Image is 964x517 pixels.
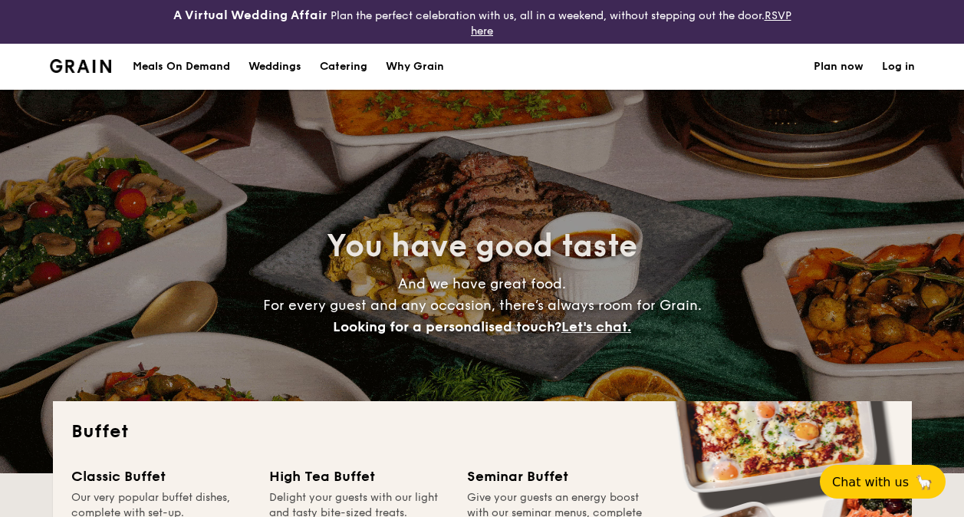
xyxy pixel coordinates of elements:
h1: Catering [320,44,367,90]
a: Logotype [50,59,112,73]
span: Looking for a personalised touch? [333,318,561,335]
div: High Tea Buffet [269,466,449,487]
a: Weddings [239,44,311,90]
a: Log in [882,44,915,90]
h4: A Virtual Wedding Affair [173,6,327,25]
h2: Buffet [71,420,893,444]
button: Chat with us🦙 [820,465,946,499]
span: Let's chat. [561,318,631,335]
a: Why Grain [377,44,453,90]
span: 🦙 [915,473,933,491]
span: You have good taste [327,228,637,265]
div: Plan the perfect celebration with us, all in a weekend, without stepping out the door. [161,6,804,38]
div: Meals On Demand [133,44,230,90]
a: Plan now [814,44,864,90]
div: Weddings [248,44,301,90]
div: Why Grain [386,44,444,90]
span: And we have great food. For every guest and any occasion, there’s always room for Grain. [263,275,702,335]
img: Grain [50,59,112,73]
span: Chat with us [832,475,909,489]
a: Catering [311,44,377,90]
div: Seminar Buffet [467,466,647,487]
div: Classic Buffet [71,466,251,487]
a: Meals On Demand [123,44,239,90]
